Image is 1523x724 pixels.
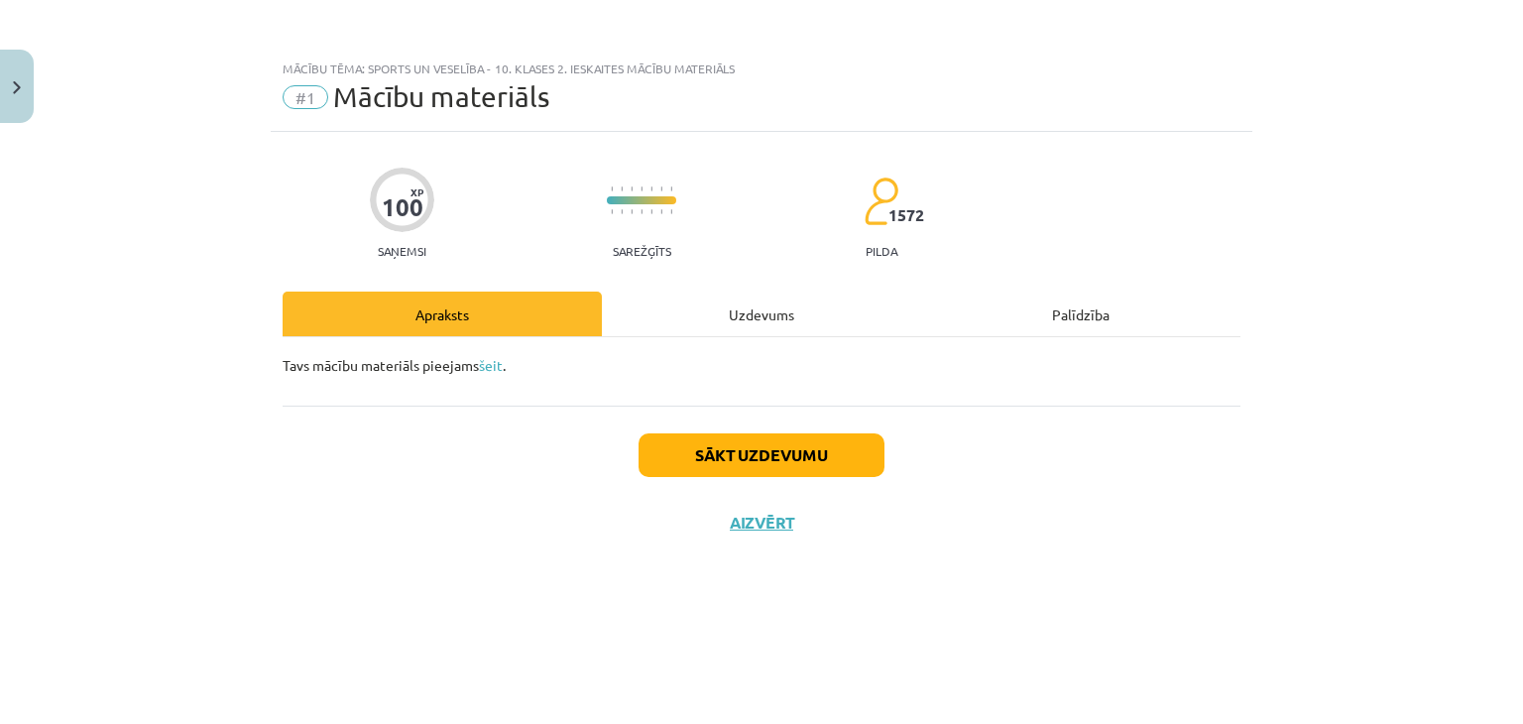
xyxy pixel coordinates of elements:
[621,186,623,191] img: icon-short-line-57e1e144782c952c97e751825c79c345078a6d821885a25fce030b3d8c18986b.svg
[888,206,924,224] span: 1572
[611,186,613,191] img: icon-short-line-57e1e144782c952c97e751825c79c345078a6d821885a25fce030b3d8c18986b.svg
[621,209,623,214] img: icon-short-line-57e1e144782c952c97e751825c79c345078a6d821885a25fce030b3d8c18986b.svg
[641,186,643,191] img: icon-short-line-57e1e144782c952c97e751825c79c345078a6d821885a25fce030b3d8c18986b.svg
[613,244,671,258] p: Sarežģīts
[639,433,884,477] button: Sākt uzdevumu
[650,209,652,214] img: icon-short-line-57e1e144782c952c97e751825c79c345078a6d821885a25fce030b3d8c18986b.svg
[724,513,799,533] button: Aizvērt
[333,80,549,113] span: Mācību materiāls
[641,209,643,214] img: icon-short-line-57e1e144782c952c97e751825c79c345078a6d821885a25fce030b3d8c18986b.svg
[611,209,613,214] img: icon-short-line-57e1e144782c952c97e751825c79c345078a6d821885a25fce030b3d8c18986b.svg
[921,292,1240,336] div: Palīdzība
[283,355,1240,376] p: Tavs mācību materiāls pieejams .
[660,186,662,191] img: icon-short-line-57e1e144782c952c97e751825c79c345078a6d821885a25fce030b3d8c18986b.svg
[670,209,672,214] img: icon-short-line-57e1e144782c952c97e751825c79c345078a6d821885a25fce030b3d8c18986b.svg
[382,193,423,221] div: 100
[670,186,672,191] img: icon-short-line-57e1e144782c952c97e751825c79c345078a6d821885a25fce030b3d8c18986b.svg
[283,61,1240,75] div: Mācību tēma: Sports un veselība - 10. klases 2. ieskaites mācību materiāls
[864,177,898,226] img: students-c634bb4e5e11cddfef0936a35e636f08e4e9abd3cc4e673bd6f9a4125e45ecb1.svg
[866,244,897,258] p: pilda
[370,244,434,258] p: Saņemsi
[479,356,503,374] a: šeit
[410,186,423,197] span: XP
[650,186,652,191] img: icon-short-line-57e1e144782c952c97e751825c79c345078a6d821885a25fce030b3d8c18986b.svg
[13,81,21,94] img: icon-close-lesson-0947bae3869378f0d4975bcd49f059093ad1ed9edebbc8119c70593378902aed.svg
[631,209,633,214] img: icon-short-line-57e1e144782c952c97e751825c79c345078a6d821885a25fce030b3d8c18986b.svg
[283,85,328,109] span: #1
[631,186,633,191] img: icon-short-line-57e1e144782c952c97e751825c79c345078a6d821885a25fce030b3d8c18986b.svg
[602,292,921,336] div: Uzdevums
[660,209,662,214] img: icon-short-line-57e1e144782c952c97e751825c79c345078a6d821885a25fce030b3d8c18986b.svg
[283,292,602,336] div: Apraksts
